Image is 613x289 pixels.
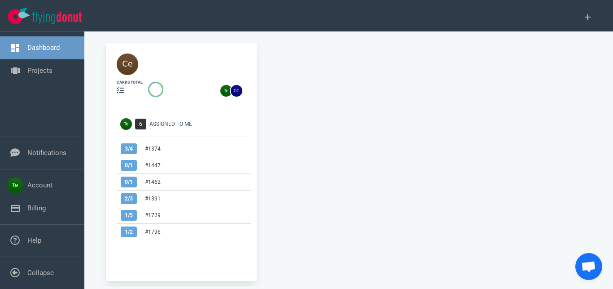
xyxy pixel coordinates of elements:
[575,253,602,280] div: Chat abierto
[27,236,41,245] a: Help
[145,179,161,185] a: #1462
[145,196,161,202] a: #1391
[27,44,60,52] a: Dashboard
[149,120,251,128] div: Assigned To Me
[27,204,46,212] a: Billing
[120,118,132,130] img: Avatar
[145,162,161,169] a: #1447
[27,269,54,277] a: Collapse
[145,212,161,218] a: #1729
[121,143,137,154] span: 3 / 4
[121,160,137,171] span: 0 / 1
[121,177,137,187] span: 0 / 1
[121,227,137,237] span: 1 / 2
[27,181,53,189] a: Account
[135,119,146,129] span: 6
[220,85,232,97] img: 26
[145,146,161,152] a: #1374
[117,80,143,85] div: cards total
[121,193,137,204] span: 2 / 3
[27,67,53,75] a: Projects
[32,12,82,24] img: Flying Donut text logo
[117,53,138,75] img: 40
[121,210,137,221] span: 1 / 5
[27,149,66,157] a: Notifications
[145,229,161,235] a: #1796
[231,85,242,97] img: 26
